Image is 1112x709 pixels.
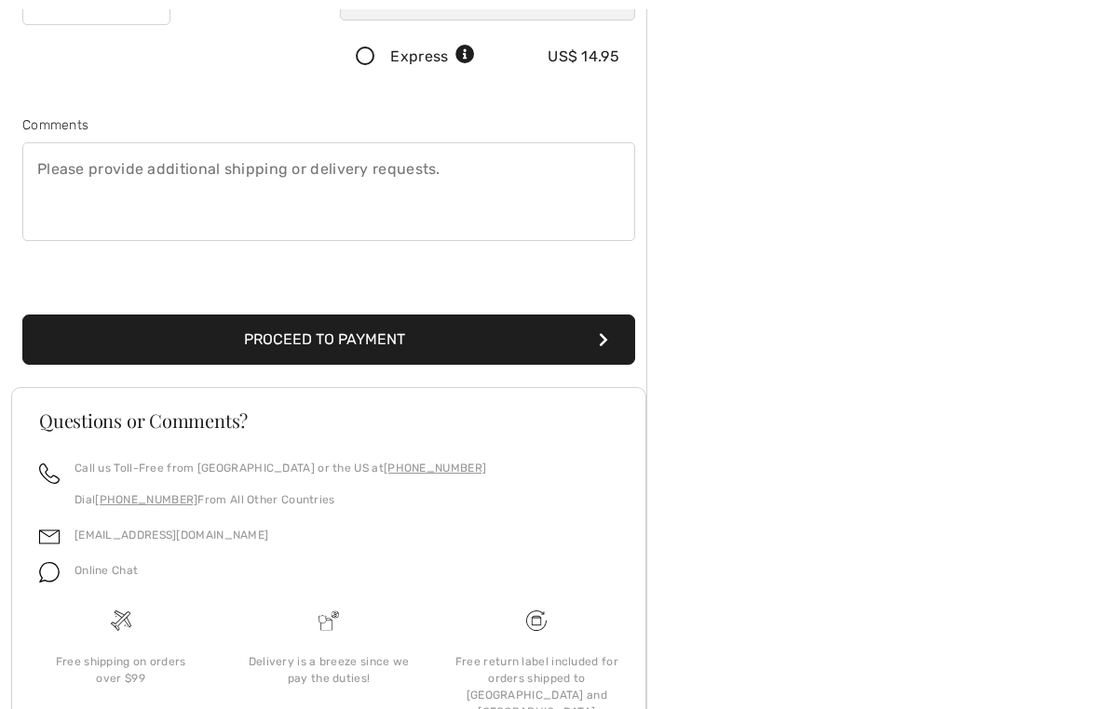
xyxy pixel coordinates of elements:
[548,47,619,69] div: US$ 14.95
[75,461,486,477] p: Call us Toll-Free from [GEOGRAPHIC_DATA] or the US at
[75,529,268,542] a: [EMAIL_ADDRESS][DOMAIN_NAME]
[319,611,339,632] img: Delivery is a breeze since we pay the duties!
[390,47,475,69] div: Express
[39,563,60,583] img: chat
[39,464,60,485] img: call
[95,494,197,507] a: [PHONE_NUMBER]
[32,654,210,688] div: Free shipping on orders over $99
[39,412,618,431] h3: Questions or Comments?
[75,492,486,509] p: Dial From All Other Countries
[384,462,486,475] a: [PHONE_NUMBER]
[22,315,635,366] button: Proceed to Payment
[39,528,60,548] img: email
[239,654,417,688] div: Delivery is a breeze since we pay the duties!
[111,611,131,632] img: Free shipping on orders over $99
[22,116,635,136] div: Comments
[526,611,547,632] img: Free shipping on orders over $99
[75,565,138,578] span: Online Chat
